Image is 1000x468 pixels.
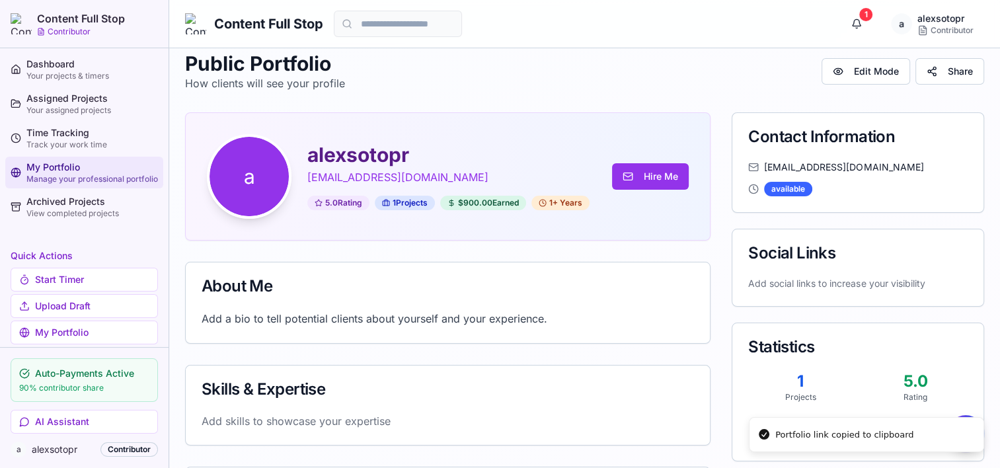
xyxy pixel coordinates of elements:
[32,443,95,456] span: alexsotopr
[5,54,163,85] a: DashboardYour projects & timers
[843,11,870,37] button: 1
[748,371,853,392] div: 1
[5,122,163,154] a: Time TrackingTrack your work time
[307,169,596,185] p: [EMAIL_ADDRESS][DOMAIN_NAME]
[917,12,974,25] div: alexsotopr
[917,25,974,36] div: Contributor
[775,428,913,442] div: Portfolio link copied to clipboard
[185,75,345,91] p: How clients will see your profile
[748,339,968,355] div: Statistics
[35,367,134,380] span: Auto-Payments Active
[5,88,163,120] a: Assigned ProjectsYour assigned projects
[11,13,32,34] img: Content Full Stop Logo
[440,196,526,210] div: $900.00 Earned
[5,191,163,223] a: Archived ProjectsView completed projects
[185,52,345,75] h1: Public Portfolio
[307,196,369,210] div: 5.0 Rating
[11,442,26,457] span: a
[26,92,158,105] div: Assigned Projects
[26,139,158,150] div: Track your work time
[214,15,323,33] h1: Content Full Stop
[863,392,968,403] div: Rating
[748,277,968,290] p: Add social links to increase your visibility
[37,11,125,26] h2: Content Full Stop
[48,26,91,37] p: Contributor
[202,413,391,429] p: Add skills to showcase your expertise
[26,174,158,184] div: Manage your professional portfolio
[764,182,812,196] div: available
[612,163,689,190] button: Hire Me
[185,13,206,34] img: Content Full Stop Logo
[5,157,163,188] a: My PortfolioManage your professional portfolio
[880,11,984,37] button: aalexsotopr Contributor
[26,126,158,139] div: Time Tracking
[202,278,694,294] div: About Me
[11,268,158,292] button: Start Timer
[863,371,968,392] div: 5.0
[307,143,596,167] h2: alexsotopr
[11,294,158,318] button: Upload Draft
[11,410,158,434] button: AI Assistant
[863,413,968,434] div: 0
[202,381,694,397] div: Skills & Expertise
[748,413,853,434] div: 1
[531,196,590,210] div: 1 + Years
[26,195,158,208] div: Archived Projects
[11,249,158,262] h3: Quick Actions
[748,392,853,403] div: Projects
[859,8,872,21] div: 1
[19,383,149,393] p: 90% contributor share
[100,442,158,457] div: Contributor
[891,13,912,34] span: a
[210,137,289,216] span: a
[764,161,923,174] span: [EMAIL_ADDRESS][DOMAIN_NAME]
[26,161,158,174] div: My Portfolio
[26,71,158,81] div: Your projects & timers
[375,196,435,210] div: 1 Projects
[822,58,910,85] button: Edit Mode
[748,129,968,145] div: Contact Information
[26,208,158,219] div: View completed projects
[915,58,984,85] button: Share
[26,105,158,116] div: Your assigned projects
[11,321,158,344] a: My Portfolio
[202,310,694,327] p: Add a bio to tell potential clients about yourself and your experience.
[748,245,968,261] div: Social Links
[26,58,158,71] div: Dashboard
